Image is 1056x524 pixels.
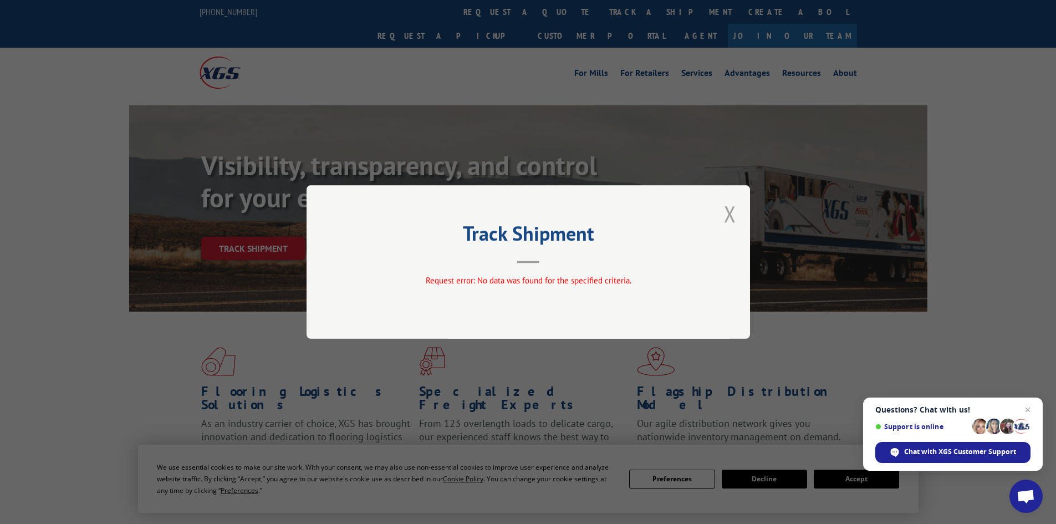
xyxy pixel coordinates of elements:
[875,405,1031,414] span: Questions? Chat with us!
[724,199,736,228] button: Close modal
[425,275,631,286] span: Request error: No data was found for the specified criteria.
[1009,480,1043,513] div: Open chat
[875,442,1031,463] div: Chat with XGS Customer Support
[362,226,695,247] h2: Track Shipment
[1021,403,1034,416] span: Close chat
[904,447,1016,457] span: Chat with XGS Customer Support
[875,423,968,431] span: Support is online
